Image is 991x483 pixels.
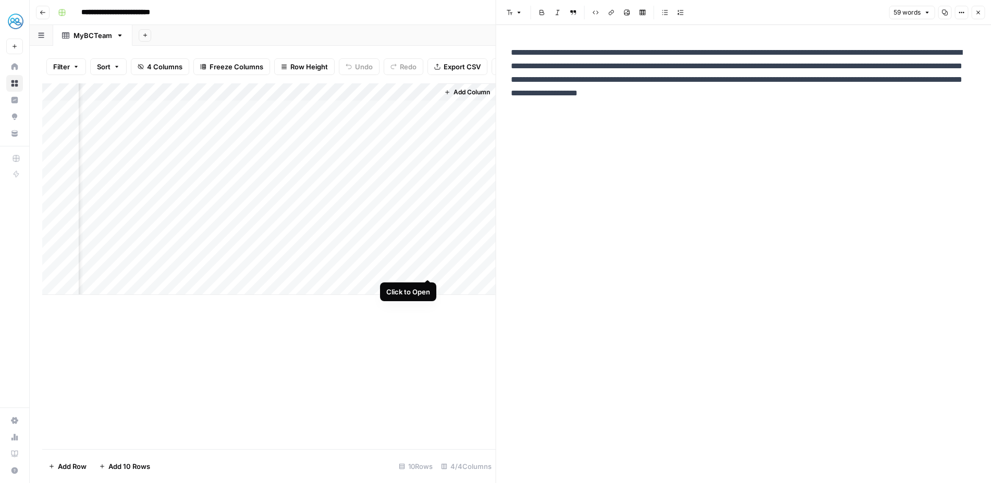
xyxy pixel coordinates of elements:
[6,125,23,142] a: Your Data
[147,61,182,72] span: 4 Columns
[6,445,23,462] a: Learning Hub
[355,61,373,72] span: Undo
[444,61,481,72] span: Export CSV
[193,58,270,75] button: Freeze Columns
[386,287,430,297] div: Click to Open
[894,8,921,17] span: 59 words
[339,58,380,75] button: Undo
[290,61,328,72] span: Row Height
[384,58,423,75] button: Redo
[6,12,25,31] img: MyHealthTeam Logo
[6,92,23,108] a: Insights
[427,58,487,75] button: Export CSV
[6,108,23,125] a: Opportunities
[400,61,417,72] span: Redo
[93,458,156,475] button: Add 10 Rows
[74,30,112,41] div: MyBCTeam
[108,461,150,472] span: Add 10 Rows
[274,58,335,75] button: Row Height
[440,85,494,99] button: Add Column
[58,461,87,472] span: Add Row
[454,88,490,97] span: Add Column
[6,75,23,92] a: Browse
[6,412,23,429] a: Settings
[6,58,23,75] a: Home
[53,61,70,72] span: Filter
[46,58,86,75] button: Filter
[6,429,23,445] a: Usage
[6,8,23,34] button: Workspace: MyHealthTeam
[6,462,23,479] button: Help + Support
[97,61,111,72] span: Sort
[210,61,263,72] span: Freeze Columns
[42,458,93,475] button: Add Row
[53,25,132,46] a: MyBCTeam
[437,458,496,475] div: 4/4 Columns
[131,58,189,75] button: 4 Columns
[395,458,437,475] div: 10 Rows
[889,6,935,19] button: 59 words
[90,58,127,75] button: Sort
